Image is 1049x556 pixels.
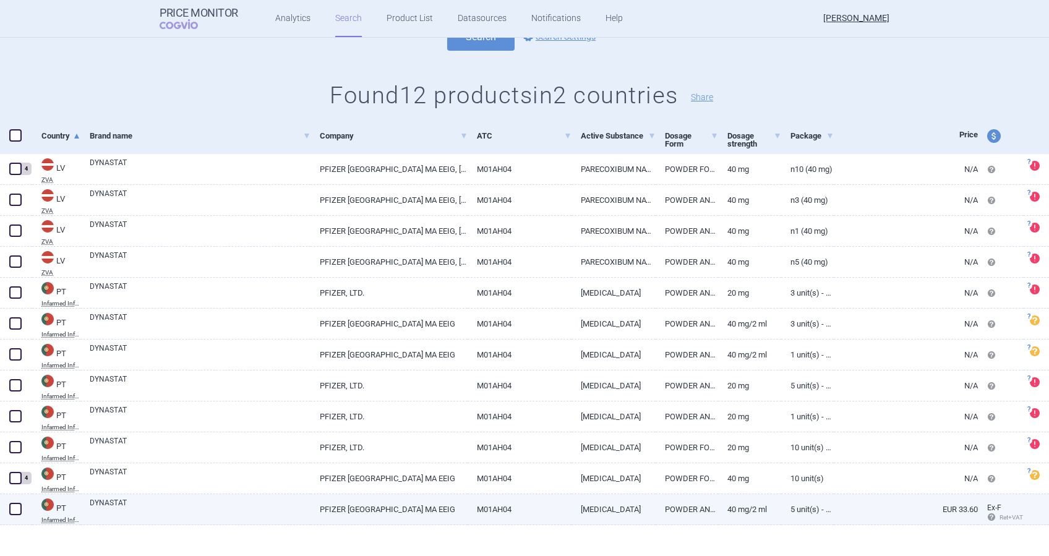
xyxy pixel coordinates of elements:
[834,216,978,246] a: N/A
[781,309,834,339] a: 3 unit(s) - 2 ml
[32,219,80,245] a: LVLVZVA
[32,404,80,430] a: PTPTInfarmed Infomed
[41,177,80,183] abbr: ZVA — Online database developed by State Agency of Medicines Republic of Latvia.
[572,247,656,277] a: PARECOXIBUM NATRICUM
[781,185,834,215] a: N3 (40 mg)
[656,278,719,308] a: POWDER AND SOLVENT FOR SOLUTION FOR INJECTION
[727,121,781,159] a: Dosage strength
[310,247,468,277] a: PFIZER [GEOGRAPHIC_DATA] MA EEIG, [GEOGRAPHIC_DATA]
[90,343,310,365] a: DYNASTAT
[718,154,781,184] a: 40 mg
[656,154,719,184] a: POWDER FOR SOLUTION FOR INJECTION
[572,340,656,370] a: [MEDICAL_DATA]
[718,370,781,401] a: 20 mg
[656,463,719,494] a: POWDER FOR SOLUTION FOR INJECTION
[834,370,978,401] a: N/A
[41,270,80,276] abbr: ZVA — Online database developed by State Agency of Medicines Republic of Latvia.
[41,424,80,430] abbr: Infarmed Infomed — Infomed - medicinal products database, published by Infarmed, National Authori...
[834,154,978,184] a: N/A
[572,154,656,184] a: PARECOXIBUM NATRICUM
[781,370,834,401] a: 5 unit(s) - 2 ml
[90,466,310,489] a: DYNASTAT
[310,309,468,339] a: PFIZER [GEOGRAPHIC_DATA] MA EEIG
[572,216,656,246] a: PARECOXIBUM NATRICUM
[781,494,834,524] a: 5 unit(s) - 2 ml
[781,247,834,277] a: N5 (40 mg)
[987,514,1035,521] span: Ret+VAT calc
[310,216,468,246] a: PFIZER [GEOGRAPHIC_DATA] MA EEIG, [GEOGRAPHIC_DATA]
[656,370,719,401] a: POWDER AND SOLVENT FOR SOLUTION FOR INJECTION
[41,393,80,400] abbr: Infarmed Infomed — Infomed - medicinal products database, published by Infarmed, National Authori...
[834,309,978,339] a: N/A
[41,486,80,492] abbr: Infarmed Infomed — Infomed - medicinal products database, published by Infarmed, National Authori...
[468,463,572,494] a: M01AH04
[32,312,80,338] a: PTPTInfarmed Infomed
[41,406,54,418] img: Portugal
[32,281,80,307] a: PTPTInfarmed Infomed
[834,247,978,277] a: N/A
[581,121,656,151] a: Active Substance
[1030,223,1045,233] a: ?
[1025,468,1032,475] span: ?
[90,250,310,272] a: DYNASTAT
[468,154,572,184] a: M01AH04
[468,216,572,246] a: M01AH04
[718,185,781,215] a: 40 mg
[90,219,310,241] a: DYNASTAT
[781,278,834,308] a: 3 unit(s) - 2 ml
[718,432,781,463] a: 20 mg
[656,216,719,246] a: POWDER AND SOLVENT FOR SOLUTION FOR INJECTION
[41,313,54,325] img: Portugal
[781,216,834,246] a: N1 (40 mg)
[310,370,468,401] a: PFIZER, LTD.
[468,401,572,432] a: M01AH04
[310,432,468,463] a: PFIZER, LTD.
[41,331,80,338] abbr: Infarmed Infomed — Infomed - medicinal products database, published by Infarmed, National Authori...
[978,499,1024,528] a: Ex-F Ret+VAT calc
[41,158,54,171] img: Latvia
[90,435,310,458] a: DYNASTAT
[572,432,656,463] a: [MEDICAL_DATA]
[32,466,80,492] a: PTPTInfarmed Infomed
[572,309,656,339] a: [MEDICAL_DATA]
[656,401,719,432] a: POWDER AND SOLVENT FOR SOLUTION FOR INJECTION
[20,163,32,175] div: 4
[834,432,978,463] a: N/A
[1030,470,1045,480] a: ?
[41,437,54,449] img: Portugal
[310,463,468,494] a: PFIZER [GEOGRAPHIC_DATA] MA EEIG
[987,503,1001,512] span: Ex-factory price
[310,154,468,184] a: PFIZER [GEOGRAPHIC_DATA] MA EEIG, [GEOGRAPHIC_DATA]
[1030,408,1045,418] a: ?
[468,370,572,401] a: M01AH04
[160,7,238,19] strong: Price Monitor
[656,185,719,215] a: POWDER AND SOLVENT FOR SOLUTION FOR INJECTION
[1030,346,1045,356] a: ?
[90,281,310,303] a: DYNASTAT
[310,340,468,370] a: PFIZER [GEOGRAPHIC_DATA] MA EEIG
[656,432,719,463] a: POWDER FOR SOLUTION FOR INJECTION
[41,121,80,151] a: Country
[41,220,54,233] img: Latvia
[572,401,656,432] a: [MEDICAL_DATA]
[160,7,238,30] a: Price MonitorCOGVIO
[310,185,468,215] a: PFIZER [GEOGRAPHIC_DATA] MA EEIG, [GEOGRAPHIC_DATA]
[160,19,215,29] span: COGVIO
[718,463,781,494] a: 40 mg
[718,340,781,370] a: 40 mg/2 ml
[41,282,54,294] img: Portugal
[834,340,978,370] a: N/A
[781,340,834,370] a: 1 unit(s) - 2 ml
[1025,158,1032,166] span: ?
[90,188,310,210] a: DYNASTAT
[834,278,978,308] a: N/A
[32,157,80,183] a: LVLVZVA
[1025,437,1032,444] span: ?
[834,463,978,494] a: N/A
[572,463,656,494] a: [MEDICAL_DATA]
[1025,251,1032,259] span: ?
[32,343,80,369] a: PTPTInfarmed Infomed
[90,157,310,179] a: DYNASTAT
[32,435,80,461] a: PTPTInfarmed Infomed
[718,309,781,339] a: 40 mg/2 ml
